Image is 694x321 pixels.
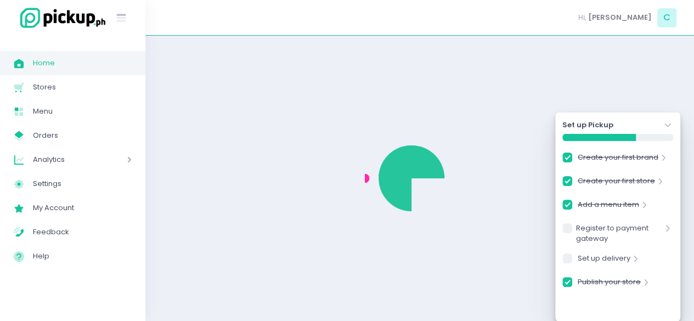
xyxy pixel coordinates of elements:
[562,120,613,131] strong: Set up Pickup
[588,12,652,23] span: [PERSON_NAME]
[33,128,132,143] span: Orders
[33,56,132,70] span: Home
[33,153,96,167] span: Analytics
[33,177,132,191] span: Settings
[33,249,132,263] span: Help
[657,8,676,27] span: C
[578,199,639,214] a: Add a menu item
[578,253,630,268] a: Set up delivery
[578,12,586,23] span: Hi,
[33,80,132,94] span: Stores
[578,152,658,167] a: Create your first brand
[33,201,132,215] span: My Account
[33,225,132,239] span: Feedback
[33,104,132,119] span: Menu
[14,6,107,30] img: logo
[578,176,655,190] a: Create your first store
[578,277,641,291] a: Publish your store
[575,223,662,244] a: Register to payment gateway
